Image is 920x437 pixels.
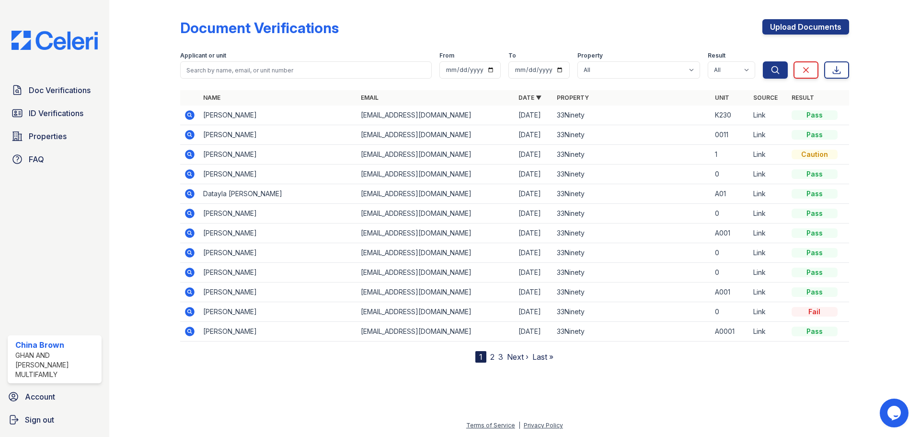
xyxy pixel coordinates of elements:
[199,106,357,125] td: [PERSON_NAME]
[180,61,432,79] input: Search by name, email, or unit number
[29,107,83,119] span: ID Verifications
[515,302,553,322] td: [DATE]
[749,204,788,224] td: Link
[29,130,67,142] span: Properties
[199,184,357,204] td: Datayla [PERSON_NAME]
[749,125,788,145] td: Link
[515,106,553,125] td: [DATE]
[708,52,725,59] label: Result
[524,422,563,429] a: Privacy Policy
[8,150,102,169] a: FAQ
[8,81,102,100] a: Doc Verifications
[553,283,711,302] td: 33Ninety
[507,352,529,362] a: Next ›
[515,243,553,263] td: [DATE]
[515,184,553,204] td: [DATE]
[29,154,44,165] span: FAQ
[553,204,711,224] td: 33Ninety
[553,263,711,283] td: 33Ninety
[711,125,749,145] td: 0011
[4,31,105,50] img: CE_Logo_Blue-a8612792a0a2168367f1c8372b55b34899dd931a85d93a1a3d3e32e68fde9ad4.png
[792,268,838,277] div: Pass
[357,106,515,125] td: [EMAIL_ADDRESS][DOMAIN_NAME]
[199,302,357,322] td: [PERSON_NAME]
[792,209,838,218] div: Pass
[553,224,711,243] td: 33Ninety
[357,283,515,302] td: [EMAIL_ADDRESS][DOMAIN_NAME]
[711,322,749,342] td: A0001
[199,125,357,145] td: [PERSON_NAME]
[749,263,788,283] td: Link
[762,19,849,35] a: Upload Documents
[475,351,486,363] div: 1
[749,322,788,342] td: Link
[498,352,503,362] a: 3
[553,184,711,204] td: 33Ninety
[25,391,55,402] span: Account
[4,387,105,406] a: Account
[715,94,729,101] a: Unit
[180,19,339,36] div: Document Verifications
[439,52,454,59] label: From
[357,184,515,204] td: [EMAIL_ADDRESS][DOMAIN_NAME]
[880,399,910,427] iframe: chat widget
[792,150,838,159] div: Caution
[792,287,838,297] div: Pass
[15,351,98,379] div: Ghan and [PERSON_NAME] Multifamily
[4,410,105,429] a: Sign out
[357,263,515,283] td: [EMAIL_ADDRESS][DOMAIN_NAME]
[357,243,515,263] td: [EMAIL_ADDRESS][DOMAIN_NAME]
[553,243,711,263] td: 33Ninety
[792,327,838,336] div: Pass
[515,263,553,283] td: [DATE]
[792,110,838,120] div: Pass
[361,94,379,101] a: Email
[180,52,226,59] label: Applicant or unit
[749,184,788,204] td: Link
[8,104,102,123] a: ID Verifications
[711,283,749,302] td: A001
[553,165,711,184] td: 33Ninety
[553,125,711,145] td: 33Ninety
[518,94,541,101] a: Date ▼
[792,228,838,238] div: Pass
[577,52,603,59] label: Property
[518,422,520,429] div: |
[553,145,711,165] td: 33Ninety
[749,106,788,125] td: Link
[753,94,778,101] a: Source
[792,248,838,258] div: Pass
[711,165,749,184] td: 0
[199,243,357,263] td: [PERSON_NAME]
[29,84,91,96] span: Doc Verifications
[711,145,749,165] td: 1
[711,243,749,263] td: 0
[711,263,749,283] td: 0
[203,94,220,101] a: Name
[199,145,357,165] td: [PERSON_NAME]
[792,307,838,317] div: Fail
[515,165,553,184] td: [DATE]
[199,224,357,243] td: [PERSON_NAME]
[199,283,357,302] td: [PERSON_NAME]
[792,169,838,179] div: Pass
[515,125,553,145] td: [DATE]
[466,422,515,429] a: Terms of Service
[711,204,749,224] td: 0
[357,322,515,342] td: [EMAIL_ADDRESS][DOMAIN_NAME]
[792,130,838,140] div: Pass
[15,339,98,351] div: China Brown
[199,263,357,283] td: [PERSON_NAME]
[515,224,553,243] td: [DATE]
[749,283,788,302] td: Link
[553,322,711,342] td: 33Ninety
[711,106,749,125] td: K230
[515,322,553,342] td: [DATE]
[749,224,788,243] td: Link
[199,204,357,224] td: [PERSON_NAME]
[357,125,515,145] td: [EMAIL_ADDRESS][DOMAIN_NAME]
[515,204,553,224] td: [DATE]
[792,94,814,101] a: Result
[8,127,102,146] a: Properties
